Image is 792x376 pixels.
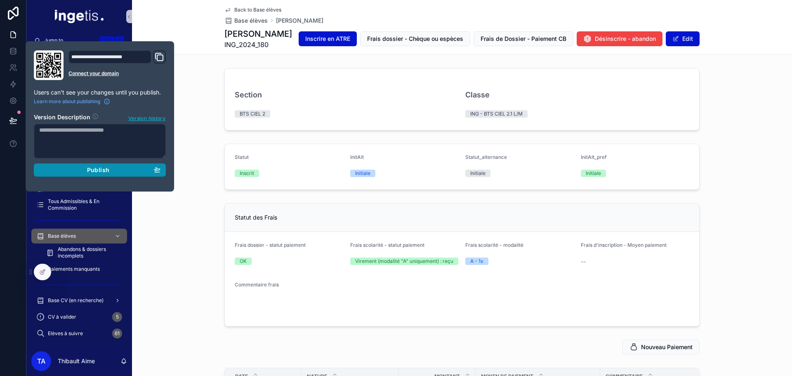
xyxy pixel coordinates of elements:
[581,242,667,248] span: Frais d'inscription - Moyen paiement
[299,31,357,46] button: Inscrire en ATRE
[350,242,424,248] span: Frais scolarité - statut paiement
[470,110,523,118] div: ING - BTS CIEL 2.1 L/M
[481,35,566,43] span: Frais de Dossier - Paiement CB
[100,36,115,45] span: Ctrl
[581,258,586,266] span: --
[234,17,268,25] span: Base élèves
[235,242,306,248] span: Frais dossier - statut paiement
[240,258,247,265] div: OK
[58,246,119,259] span: Abandons & dossiers incomplets
[26,48,132,346] div: scrollable content
[116,37,123,44] span: K
[224,7,281,13] a: Back to Base élèves
[31,262,127,277] a: Paiements manquants
[44,37,97,44] span: Jump to...
[235,154,249,160] span: Statut
[224,17,268,25] a: Base élèves
[367,35,463,43] span: Frais dossier - Chèque ou espèces
[474,31,573,46] button: Frais de Dossier - Paiement CB
[31,197,127,212] a: Tous Admissibles & En Commission
[465,89,490,100] h3: Classe
[235,89,262,100] h3: Section
[465,154,507,160] span: Statut_alternance
[55,10,104,23] img: App logo
[470,258,483,265] div: A - 1x
[305,35,350,43] span: Inscrire en ATRE
[48,233,76,239] span: Base élèves
[34,98,100,105] span: Learn more about publishing
[31,310,127,324] a: CV à valider5
[360,31,470,46] button: Frais dossier - Chèque ou espèces
[48,330,83,337] span: Elèves à suivre
[34,163,166,177] button: Publish
[355,170,370,177] div: Initiale
[68,70,166,77] a: Connect your domain
[31,33,127,48] button: Jump to...CtrlK
[34,113,90,122] h2: Version Description
[240,110,265,118] div: BTS CIEL 2
[48,297,104,304] span: Base CV (en recherche)
[31,293,127,308] a: Base CV (en recherche)
[234,7,281,13] span: Back to Base élèves
[34,98,110,105] a: Learn more about publishing
[37,356,45,366] span: TA
[128,114,165,122] span: Version history
[595,35,656,43] span: Désinscrire - abandon
[34,88,166,97] p: Users can't see your changes until you publish.
[240,170,254,177] div: Inscrit
[235,281,279,288] span: Commentaire frais
[87,166,109,174] span: Publish
[224,28,292,40] h1: [PERSON_NAME]
[586,170,601,177] div: Initiale
[41,245,127,260] a: Abandons & dossiers incomplets
[641,343,693,351] span: Nouveau Paiement
[31,326,127,341] a: Elèves à suivre61
[355,258,453,265] div: Virement (modalité "A" uniquement) : reçu
[112,329,122,338] div: 61
[224,40,292,50] span: ING_2024_180
[666,31,700,46] button: Edit
[31,229,127,244] a: Base élèves
[58,357,95,365] p: Thibault Aime
[465,242,523,248] span: Frais scolarité - modalité
[48,266,100,272] span: Paiements manquants
[128,113,166,122] button: Version history
[577,31,662,46] button: Désinscrire - abandon
[48,198,119,211] span: Tous Admissibles & En Commission
[48,314,76,320] span: CV à valider
[470,170,486,177] div: Initiale
[68,50,166,80] div: Domain and Custom Link
[350,154,364,160] span: InitAlt
[622,340,700,355] button: Nouveau Paiement
[581,154,607,160] span: InitAlt_pref
[235,214,277,221] span: Statut des Frais
[276,17,323,25] a: [PERSON_NAME]
[112,312,122,322] div: 5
